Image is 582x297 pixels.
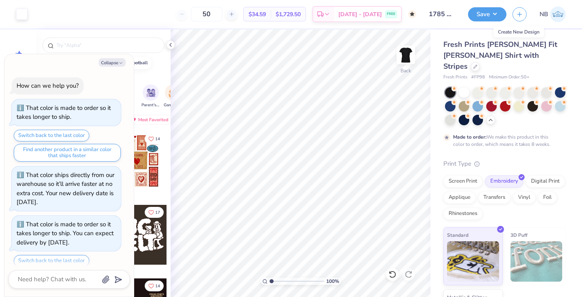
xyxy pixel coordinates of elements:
[447,241,499,282] img: Standard
[164,102,182,108] span: Game Day
[387,11,395,17] span: FREE
[478,192,510,204] div: Transfers
[141,84,160,108] button: filter button
[249,10,266,19] span: $34.59
[443,208,483,220] div: Rhinestones
[453,133,552,148] div: We make this product in this color to order, which means it takes 8 weeks.
[164,84,182,108] div: filter for Game Day
[540,10,548,19] span: NB
[338,10,382,19] span: [DATE] - [DATE]
[550,6,566,22] img: Naomi Buckmelter
[510,231,527,239] span: 3D Puff
[155,211,160,215] span: 17
[118,57,152,69] button: football
[401,67,411,74] div: Back
[17,82,79,90] div: How can we help you?
[155,284,160,288] span: 14
[131,61,148,65] div: football
[453,134,487,140] strong: Made to order:
[489,74,529,81] span: Minimum Order: 50 +
[485,175,523,187] div: Embroidery
[14,255,89,267] button: Switch back to the last color
[17,104,111,121] div: That color is made to order so it takes longer to ship.
[422,6,462,22] input: Untitled Design
[169,88,178,97] img: Game Day Image
[443,159,566,169] div: Print Type
[145,280,164,291] button: Like
[540,6,566,22] a: NB
[443,175,483,187] div: Screen Print
[276,10,301,19] span: $1,729.50
[526,175,565,187] div: Digital Print
[510,241,563,282] img: 3D Puff
[17,220,114,246] div: That color is made to order so it takes longer to ship. You can expect delivery by [DATE].
[127,115,172,124] div: Most Favorited
[17,171,114,206] div: That color ships directly from our warehouse so it’ll arrive faster at no extra cost. Your new de...
[141,84,160,108] div: filter for Parent's Weekend
[99,58,126,67] button: Collapse
[443,40,557,71] span: Fresh Prints [PERSON_NAME] Fit [PERSON_NAME] Shirt with Stripes
[493,26,544,38] div: Create New Design
[145,133,164,144] button: Like
[141,102,160,108] span: Parent's Weekend
[326,278,339,285] span: 100 %
[146,88,156,97] img: Parent's Weekend Image
[538,192,557,204] div: Foil
[164,84,182,108] button: filter button
[155,137,160,141] span: 14
[471,74,485,81] span: # FP98
[468,7,506,21] button: Save
[443,192,476,204] div: Applique
[14,144,121,162] button: Find another product in a similar color that ships faster
[443,74,467,81] span: Fresh Prints
[145,207,164,218] button: Like
[447,231,468,239] span: Standard
[513,192,536,204] div: Vinyl
[14,130,89,141] button: Switch back to the last color
[398,47,414,63] img: Back
[56,41,159,49] input: Try "Alpha"
[191,7,222,21] input: – –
